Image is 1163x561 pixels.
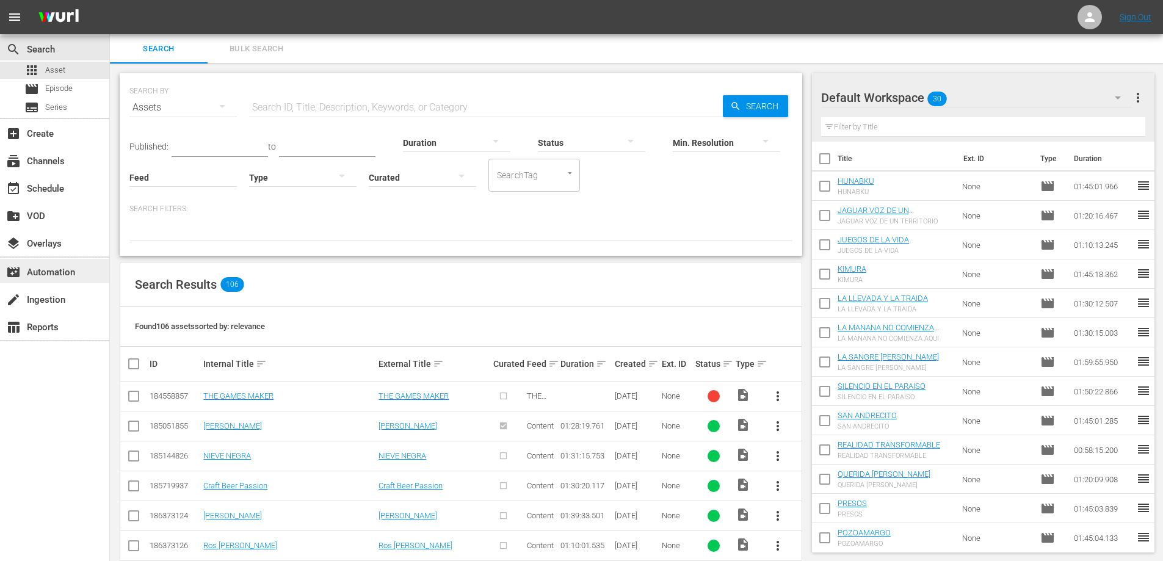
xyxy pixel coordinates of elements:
div: Feed [527,357,557,371]
div: SAN ANDRECITO [838,422,897,430]
div: None [662,421,692,430]
span: Content [527,511,554,520]
div: REALIDAD TRANSFORMABLE [838,452,940,460]
span: Series [24,100,39,115]
td: 01:45:01.285 [1069,406,1136,435]
span: Video [736,537,750,552]
td: None [957,259,1035,289]
a: JAGUAR VOZ DE UN TERRITORIO [838,206,914,224]
a: PRESOS [838,499,867,508]
span: Published: [129,142,168,151]
a: [PERSON_NAME] [379,511,437,520]
a: KIMURA [838,264,866,273]
button: more_vert [763,382,792,411]
div: JUEGOS DE LA VIDA [838,247,909,255]
div: Assets [129,90,237,125]
span: reorder [1136,178,1151,193]
div: JAGUAR VOZ DE UN TERRITORIO [838,217,953,225]
a: [PERSON_NAME] [379,421,437,430]
span: Episode [24,82,39,96]
span: Video [736,447,750,462]
div: POZOAMARGO [838,540,891,548]
span: more_vert [770,538,785,553]
button: more_vert [763,441,792,471]
span: Asset [45,64,65,76]
a: SILENCIO EN EL PARAISO [838,382,926,391]
a: HUNABKU [838,176,874,186]
div: [DATE] [615,511,658,520]
div: [DATE] [615,541,658,550]
a: QUERIDA [PERSON_NAME] [838,469,930,479]
td: 01:59:55.950 [1069,347,1136,377]
td: 01:20:09.908 [1069,465,1136,494]
span: Content [527,481,554,490]
td: None [957,289,1035,318]
div: Default Workspace [821,81,1132,115]
span: Search [741,95,788,117]
div: QUERIDA [PERSON_NAME] [838,481,930,489]
div: None [662,451,692,460]
td: 00:58:15.200 [1069,435,1136,465]
button: more_vert [1131,83,1145,112]
div: PRESOS [838,510,867,518]
div: Duration [560,357,610,371]
td: 01:10:13.245 [1069,230,1136,259]
div: 185719937 [150,481,200,490]
a: LA SANGRE [PERSON_NAME] [838,352,939,361]
a: NIEVE NEGRA [379,451,426,460]
span: Asset [24,63,39,78]
div: LA MANANA NO COMIENZA AQUI [838,335,953,342]
div: 01:10:01.535 [560,541,610,550]
span: Episode [1040,237,1055,252]
span: Found 106 assets sorted by: relevance [135,322,265,331]
td: None [957,435,1035,465]
span: sort [756,358,767,369]
td: None [957,494,1035,523]
span: 30 [927,86,947,112]
span: reorder [1136,442,1151,457]
img: ans4CAIJ8jUAAAAAAAAAAAAAAAAAAAAAAAAgQb4GAAAAAAAAAAAAAAAAAAAAAAAAJMjXAAAAAAAAAAAAAAAAAAAAAAAAgAT5G... [29,3,88,32]
div: [DATE] [615,391,658,400]
span: Video [736,507,750,522]
div: None [662,541,692,550]
div: KIMURA [838,276,866,284]
td: None [957,172,1035,201]
div: 01:30:20.117 [560,481,610,490]
td: 01:45:01.966 [1069,172,1136,201]
a: Craft Beer Passion [203,481,267,490]
button: more_vert [763,531,792,560]
span: Episode [1040,208,1055,223]
div: None [662,481,692,490]
div: HUNABKU [838,188,874,196]
span: Episode [1040,179,1055,194]
a: POZOAMARGO [838,528,891,537]
div: None [662,511,692,520]
span: reorder [1136,208,1151,222]
td: None [957,347,1035,377]
span: more_vert [770,449,785,463]
span: Episode [1040,413,1055,428]
td: 01:50:22.866 [1069,377,1136,406]
span: Episode [45,82,73,95]
td: 01:45:04.133 [1069,523,1136,552]
div: Ext. ID [662,359,692,369]
div: External Title [379,357,490,371]
span: more_vert [770,479,785,493]
span: Content [527,541,554,550]
div: ID [150,359,200,369]
span: THE GAMES MAKER [527,391,553,419]
span: Create [6,126,21,141]
div: 186373124 [150,511,200,520]
span: Episode [1040,296,1055,311]
td: None [957,318,1035,347]
div: 186373126 [150,541,200,550]
span: reorder [1136,530,1151,545]
a: LA LLEVADA Y LA TRAIDA [838,294,928,303]
button: Open [564,167,576,179]
div: [DATE] [615,481,658,490]
span: Search [117,42,200,56]
span: Episode [1040,355,1055,369]
span: Episode [1040,384,1055,399]
div: 01:39:33.501 [560,511,610,520]
span: Video [736,477,750,492]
